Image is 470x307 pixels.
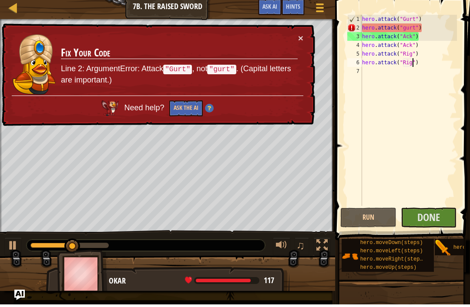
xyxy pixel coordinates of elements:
[169,103,203,119] button: Ask the AI
[347,26,362,35] div: 2
[347,61,362,69] div: 6
[309,2,331,22] button: Show game menu
[347,69,362,78] div: 7
[273,240,290,258] button: Adjust volume
[163,67,192,77] code: "Gurt"
[185,279,274,287] div: health: 117 / 131
[57,252,107,300] img: thang_avatar_frame.png
[14,292,25,303] button: Ask AI
[262,5,277,13] span: Ask AI
[296,241,305,254] span: ♫
[435,242,451,259] img: portrait.png
[340,210,396,230] button: Run
[101,103,119,119] img: AI
[417,213,440,227] span: Done
[360,259,426,265] span: hero.moveRight(steps)
[207,67,236,77] code: "gurt"
[61,66,298,89] p: Line 2: ArgumentError: Attack , not . (Capital letters are important.)
[342,251,358,267] img: portrait.png
[360,242,423,248] span: hero.moveDown(steps)
[109,278,281,289] div: Okar
[4,240,22,258] button: ⌘ + P: Play
[205,106,214,115] img: Hint
[360,251,423,257] span: hero.moveLeft(steps)
[348,17,362,26] div: 1
[12,36,56,98] img: duck_pender.png
[347,43,362,52] div: 4
[258,2,282,18] button: Ask AI
[347,35,362,43] div: 3
[61,50,298,62] h3: Fix Your Code
[298,36,303,45] button: ×
[264,277,274,288] span: 117
[286,5,300,13] span: Hints
[401,210,457,230] button: Done
[360,267,417,273] span: hero.moveUp(steps)
[295,240,309,258] button: ♫
[313,240,331,258] button: Toggle fullscreen
[347,52,362,61] div: 5
[124,106,166,115] span: Need help?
